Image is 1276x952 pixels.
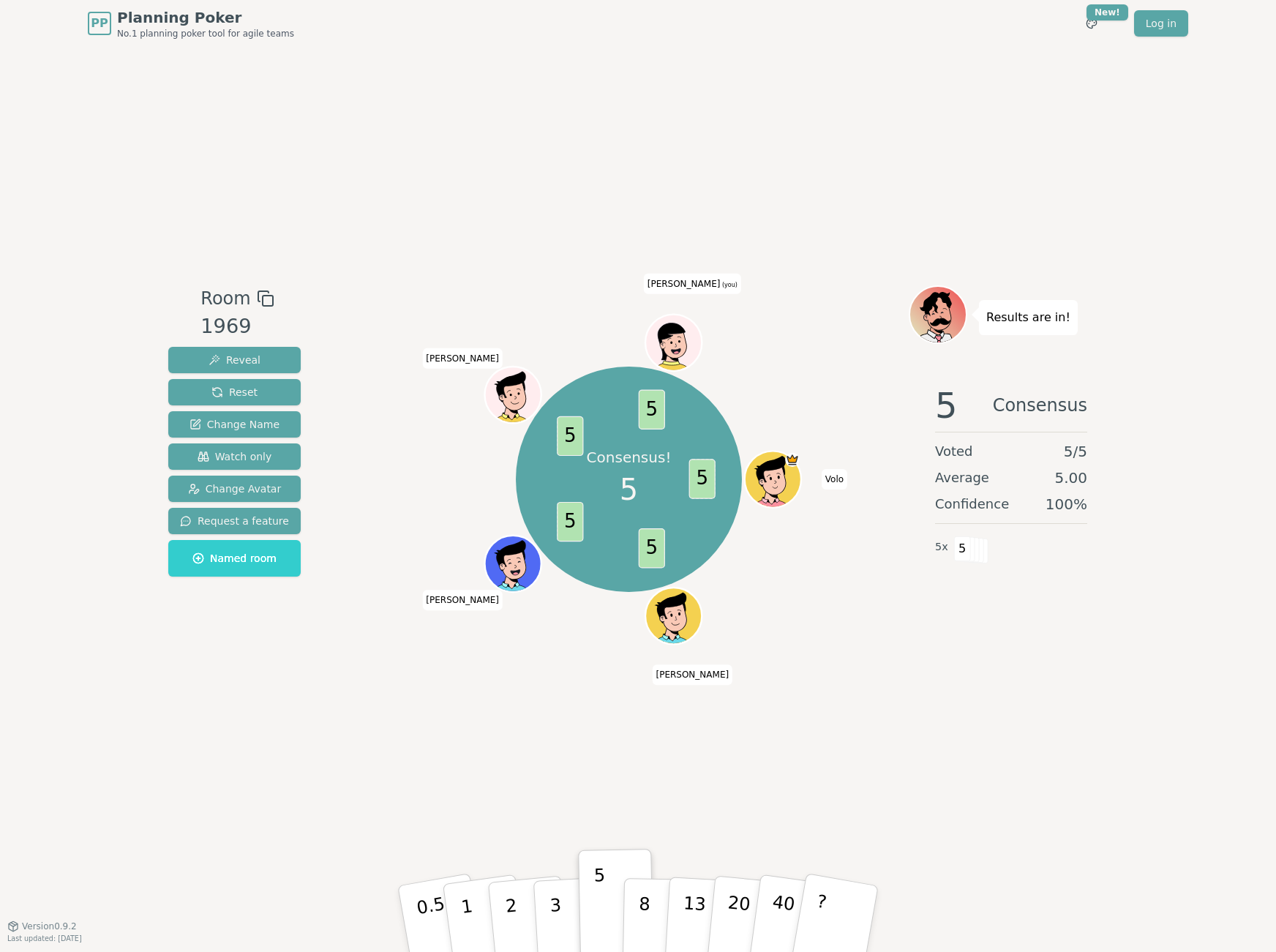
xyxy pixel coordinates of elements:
[117,7,294,28] span: Planning Poker
[189,417,279,432] span: Change Name
[822,469,847,490] span: Click to change your name
[594,865,607,944] p: 5
[993,388,1087,423] span: Consensus
[211,385,258,400] span: Reset
[935,441,973,462] span: Voted
[422,348,503,368] span: Click to change your name
[935,388,958,423] span: 5
[168,540,301,577] button: Named room
[652,664,732,685] span: Click to change your name
[168,443,301,470] button: Watch only
[117,28,294,40] span: No.1 planning poker tool for agile teams
[935,468,989,488] span: Average
[688,459,715,498] span: 5
[200,312,274,342] div: 1969
[200,285,250,312] span: Room
[422,590,503,610] span: Click to change your name
[1078,10,1105,37] button: New!
[935,494,1009,514] span: Confidence
[1087,4,1128,20] div: New!
[88,7,294,40] a: PPPlanning PokerNo.1 planning poker tool for agile teams
[168,476,301,502] button: Change Avatar
[644,273,741,293] span: Click to change your name
[638,390,664,430] span: 5
[209,353,260,367] span: Reveal
[168,347,301,373] button: Reveal
[1134,10,1188,37] a: Log in
[7,921,77,932] button: Version0.9.2
[935,539,948,555] span: 5 x
[168,411,301,438] button: Change Name
[954,536,971,561] span: 5
[1054,468,1087,488] span: 5.00
[180,514,289,528] span: Request a feature
[91,15,108,32] span: PP
[198,449,272,464] span: Watch only
[188,481,282,496] span: Change Avatar
[557,416,583,456] span: 5
[7,934,82,942] span: Last updated: [DATE]
[638,528,664,568] span: 5
[168,508,301,534] button: Request a feature
[587,447,672,468] p: Consensus!
[647,316,699,369] button: Click to change your avatar
[785,452,799,466] span: Volo is the host
[986,307,1070,328] p: Results are in!
[720,281,738,288] span: (you)
[1064,441,1087,462] span: 5 / 5
[192,551,277,566] span: Named room
[620,468,638,511] span: 5
[1046,494,1087,514] span: 100 %
[22,921,77,932] span: Version 0.9.2
[557,502,583,541] span: 5
[168,379,301,405] button: Reset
